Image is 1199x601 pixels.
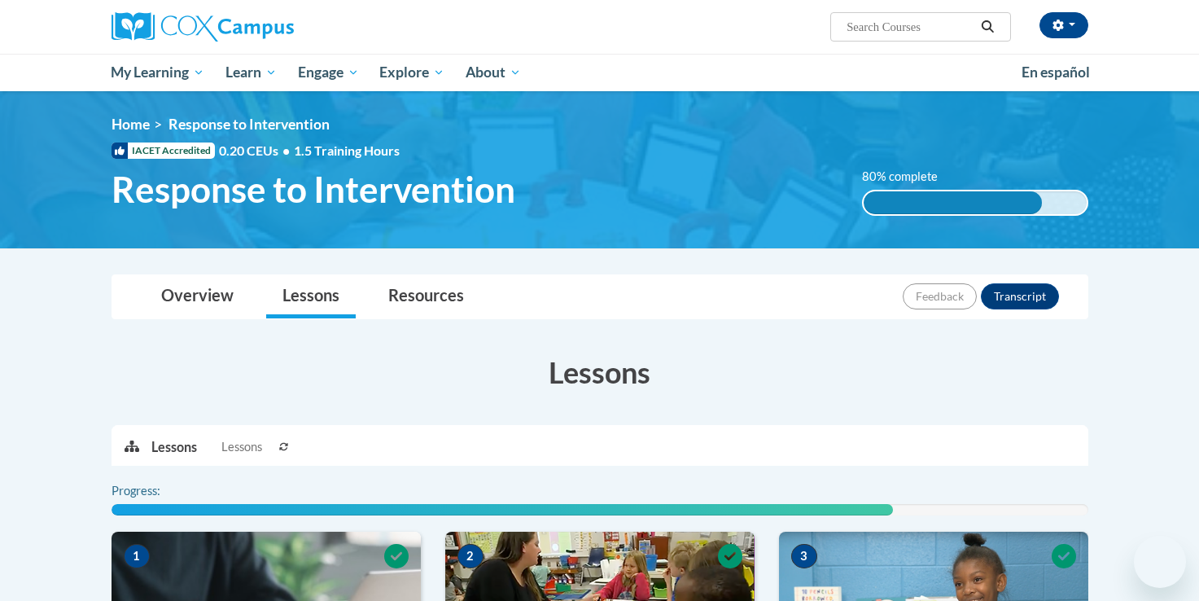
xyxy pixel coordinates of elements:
[369,54,455,91] a: Explore
[112,12,294,42] img: Cox Campus
[168,116,330,133] span: Response to Intervention
[111,63,204,82] span: My Learning
[903,283,977,309] button: Feedback
[455,54,532,91] a: About
[219,142,294,160] span: 0.20 CEUs
[862,168,956,186] label: 80% complete
[1011,55,1101,90] a: En español
[466,63,521,82] span: About
[112,143,215,159] span: IACET Accredited
[1022,64,1090,81] span: En español
[112,352,1088,393] h3: Lessons
[112,168,515,211] span: Response to Intervention
[112,12,421,42] a: Cox Campus
[124,544,150,568] span: 1
[221,438,262,456] span: Lessons
[112,116,150,133] a: Home
[457,544,484,568] span: 2
[975,17,1000,37] button: Search
[101,54,216,91] a: My Learning
[282,143,290,158] span: •
[87,54,1113,91] div: Main menu
[294,143,400,158] span: 1.5 Training Hours
[791,544,817,568] span: 3
[112,482,205,500] label: Progress:
[215,54,287,91] a: Learn
[379,63,444,82] span: Explore
[864,191,1042,214] div: 80% complete
[1039,12,1088,38] button: Account Settings
[266,275,356,318] a: Lessons
[298,63,359,82] span: Engage
[145,275,250,318] a: Overview
[372,275,480,318] a: Resources
[845,17,975,37] input: Search Courses
[225,63,277,82] span: Learn
[151,438,197,456] p: Lessons
[981,283,1059,309] button: Transcript
[1134,536,1186,588] iframe: Button to launch messaging window
[287,54,370,91] a: Engage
